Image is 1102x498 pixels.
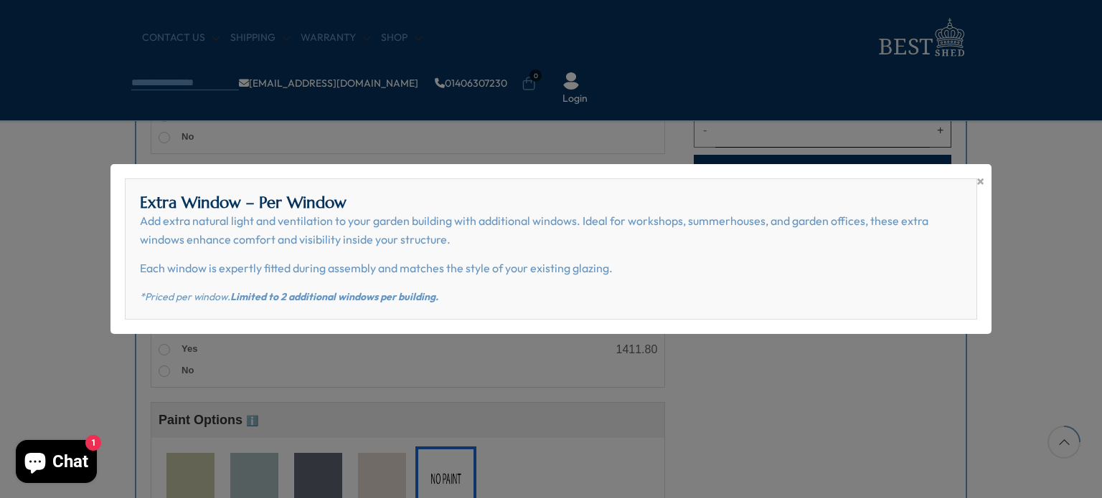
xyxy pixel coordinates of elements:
span: × [976,171,984,191]
inbox-online-store-chat: Shopify online store chat [11,440,101,487]
h2: Extra Window – Per Window [140,193,963,212]
strong: Limited to 2 additional windows per building. [230,290,438,303]
p: *Priced per window. [140,289,963,305]
p: Each window is expertly fitted during assembly and matches the style of your existing glazing. [140,259,963,278]
p: Add extra natural light and ventilation to your garden building with additional windows. Ideal fo... [140,212,963,249]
